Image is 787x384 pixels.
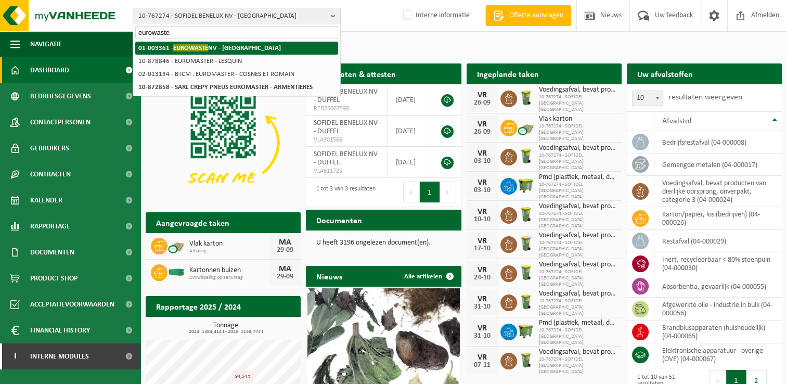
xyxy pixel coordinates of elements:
span: Voedingsafval, bevat producten van dierlijke oorsprong, onverpakt, categorie 3 [539,202,616,211]
span: SOFIDEL BENELUX NV - DUFFEL [314,150,378,167]
div: VR [472,266,493,274]
span: I [10,343,20,369]
span: 10-767274 - SOFIDEL [GEOGRAPHIC_DATA] [GEOGRAPHIC_DATA] [539,94,616,113]
img: WB-0140-HPE-GN-50 [517,235,535,252]
span: Rapportage [30,213,70,239]
strong: 10-872858 - SARL CREPY PNEUS EUROMASTER - ARMENTIERES [138,84,313,91]
span: Offerte aanvragen [507,10,566,21]
h2: Aangevraagde taken [146,212,240,233]
span: Documenten [30,239,74,265]
span: Afhaling [189,248,269,254]
span: 10-767274 - SOFIDEL [GEOGRAPHIC_DATA] [GEOGRAPHIC_DATA] [539,240,616,259]
span: Dashboard [30,57,69,83]
div: 31-10 [472,332,493,340]
img: PB-CU [517,118,535,136]
span: Financial History [30,317,90,343]
img: PB-CU [167,236,185,254]
h2: Documenten [306,210,372,230]
label: resultaten weergeven [668,93,742,101]
div: 29-09 [275,273,295,280]
td: [DATE] [388,84,430,116]
span: SOFIDEL BENELUX NV - DUFFEL [314,88,378,104]
span: Product Shop [30,265,78,291]
div: VR [472,178,493,187]
span: Voedingsafval, bevat producten van dierlijke oorsprong, onverpakt, categorie 3 [539,348,616,356]
span: 10-767274 - SOFIDEL [GEOGRAPHIC_DATA] [GEOGRAPHIC_DATA] [539,182,616,200]
span: 10-767274 - SOFIDEL [GEOGRAPHIC_DATA] [GEOGRAPHIC_DATA] [539,123,616,142]
div: 94,54 t [232,371,253,382]
div: VR [472,353,493,362]
a: Bekijk rapportage [223,316,300,337]
td: voedingsafval, bevat producten van dierlijke oorsprong, onverpakt, categorie 3 (04-000024) [654,176,782,207]
span: Interne modules [30,343,89,369]
img: Download de VHEPlus App [146,84,301,201]
td: afgewerkte olie - industrie in bulk (04-000056) [654,298,782,321]
span: Voedingsafval, bevat producten van dierlijke oorsprong, onverpakt, categorie 3 [539,290,616,298]
span: Gebruikers [30,135,69,161]
div: VR [472,91,493,99]
span: Omwisseling op aanvraag [189,275,269,281]
td: restafval (04-000029) [654,230,782,252]
span: 10-767274 - SOFIDEL [GEOGRAPHIC_DATA] [GEOGRAPHIC_DATA] [539,211,616,229]
span: VLA611725 [314,167,380,175]
span: Acceptatievoorwaarden [30,291,114,317]
td: gemengde metalen (04-000017) [654,153,782,176]
div: 07-11 [472,362,493,369]
div: 26-09 [472,99,493,107]
td: absorbentia, gevaarlijk (04-000055) [654,275,782,298]
span: Vlak karton [539,115,616,123]
div: 03-10 [472,187,493,194]
span: Voedingsafval, bevat producten van dierlijke oorsprong, onverpakt, categorie 3 [539,144,616,152]
span: 10 [633,91,663,106]
td: bedrijfsrestafval (04-000008) [654,131,782,153]
img: WB-1100-HPE-GN-50 [517,322,535,340]
li: 10-878846 - EUROMASTER - LESQUIN [135,55,338,68]
div: VR [472,295,493,303]
strong: 01-003361 - NV - [GEOGRAPHIC_DATA] [138,44,281,52]
td: brandblusapparaten (huishoudelijk) (04-000065) [654,321,782,343]
span: Navigatie [30,31,62,57]
span: 2024: 1384,414 t - 2025: 1138,773 t [151,329,301,335]
span: 10 [632,91,663,106]
div: MA [275,238,295,247]
span: Voedingsafval, bevat producten van dierlijke oorsprong, onverpakt, categorie 3 [539,86,616,94]
div: VR [472,149,493,158]
span: Contactpersonen [30,109,91,135]
div: VR [472,324,493,332]
img: WB-0140-HPE-GN-50 [517,351,535,369]
img: WB-0140-HPE-GN-50 [517,147,535,165]
span: Voedingsafval, bevat producten van dierlijke oorsprong, onverpakt, categorie 3 [539,261,616,269]
button: Previous [403,182,420,202]
span: EUROWASTE [173,44,208,52]
span: SOFIDEL BENELUX NV - DUFFEL [314,119,378,135]
span: 10-767274 - SOFIDEL [GEOGRAPHIC_DATA] [GEOGRAPHIC_DATA] [539,298,616,317]
span: Vlak karton [189,240,269,248]
li: 02-013134 - BTCM : EUROMASTER - COSNES ET ROMAIN [135,68,338,81]
div: 03-10 [472,158,493,165]
button: 10-767274 - SOFIDEL BENELUX NV - [GEOGRAPHIC_DATA] [133,8,341,23]
td: inert, recycleerbaar < 80% steenpuin (04-000030) [654,252,782,275]
span: Afvalstof [662,117,692,125]
td: [DATE] [388,147,430,178]
div: VR [472,237,493,245]
input: Zoeken naar gekoppelde vestigingen [135,26,338,39]
h2: Ingeplande taken [467,63,549,84]
button: 1 [420,182,440,202]
img: HK-XC-30-GN-00 [167,267,185,276]
p: U heeft 3196 ongelezen document(en). [316,239,450,247]
div: 24-10 [472,274,493,281]
span: 10-767274 - SOFIDEL [GEOGRAPHIC_DATA] [GEOGRAPHIC_DATA] [539,327,616,346]
div: 10-10 [472,216,493,223]
h2: Certificaten & attesten [306,63,406,84]
div: 26-09 [472,129,493,136]
div: VR [472,120,493,129]
span: RED25007590 [314,105,380,113]
span: Pmd (plastiek, metaal, drankkartons) (bedrijven) [539,173,616,182]
h2: Uw afvalstoffen [627,63,703,84]
div: MA [275,265,295,273]
div: 1 tot 3 van 3 resultaten [311,181,376,203]
div: VR [472,208,493,216]
span: 10-767274 - SOFIDEL BENELUX NV - [GEOGRAPHIC_DATA] [138,8,327,24]
h3: Tonnage [151,322,301,335]
div: 29-09 [275,247,295,254]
